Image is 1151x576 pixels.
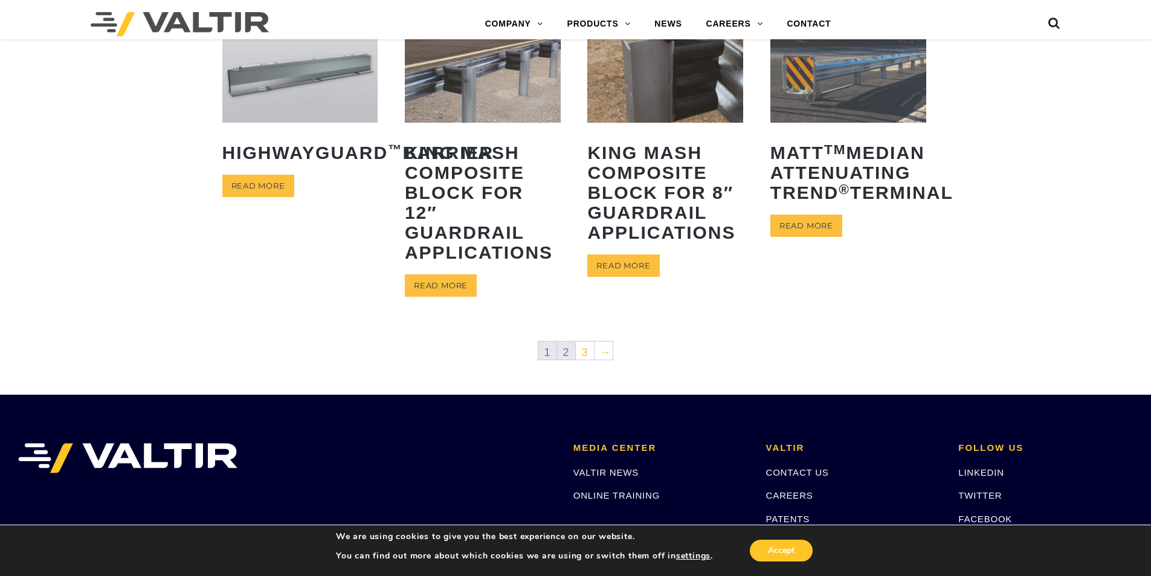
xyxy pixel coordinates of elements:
img: Valtir [91,12,269,36]
a: TWITTER [958,490,1002,500]
p: You can find out more about which cookies we are using or switch them off in . [336,551,713,561]
a: CONTACT [775,12,843,36]
img: VALTIR [18,443,237,473]
a: Read more about “HighwayGuard™ Barrier” [222,175,294,197]
a: MATTTMMedian Attenuating TREND®Terminal [770,25,926,212]
span: 1 [538,341,556,360]
a: CAREERS [694,12,775,36]
h2: MEDIA CENTER [573,443,748,453]
a: COMPANY [473,12,555,36]
a: Read more about “King MASH Composite Block for 12" Guardrail Applications” [405,274,477,297]
sup: TM [824,142,846,157]
a: HighwayGuard™Barrier [222,25,378,172]
a: 2 [557,341,575,360]
a: NEWS [642,12,694,36]
sup: ™ [388,142,403,157]
a: 3 [576,341,594,360]
a: LINKEDIN [958,467,1004,477]
p: We are using cookies to give you the best experience on our website. [336,531,713,542]
a: PRODUCTS [555,12,643,36]
a: FACEBOOK [958,514,1012,524]
h2: King MASH Composite Block for 8″ Guardrail Applications [587,134,743,251]
a: King MASH Composite Block for 12″ Guardrail Applications [405,25,561,271]
a: Read more about “MATTTM Median Attenuating TREND® Terminal” [770,215,842,237]
nav: Product Pagination [222,340,929,364]
a: Read more about “King MASH Composite Block for 8" Guardrail Applications” [587,254,659,277]
a: King MASH Composite Block for 8″ Guardrail Applications [587,25,743,251]
a: PATENTS [766,514,810,524]
a: VALTIR NEWS [573,467,639,477]
button: Accept [750,540,813,561]
h2: FOLLOW US [958,443,1133,453]
h2: MATT Median Attenuating TREND Terminal [770,134,926,212]
button: settings [676,551,711,561]
sup: ® [839,182,850,197]
a: CAREERS [766,490,813,500]
a: → [595,341,613,360]
h2: VALTIR [766,443,941,453]
a: ONLINE TRAINING [573,490,660,500]
a: CONTACT US [766,467,829,477]
h2: HighwayGuard Barrier [222,134,378,172]
h2: King MASH Composite Block for 12″ Guardrail Applications [405,134,561,271]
